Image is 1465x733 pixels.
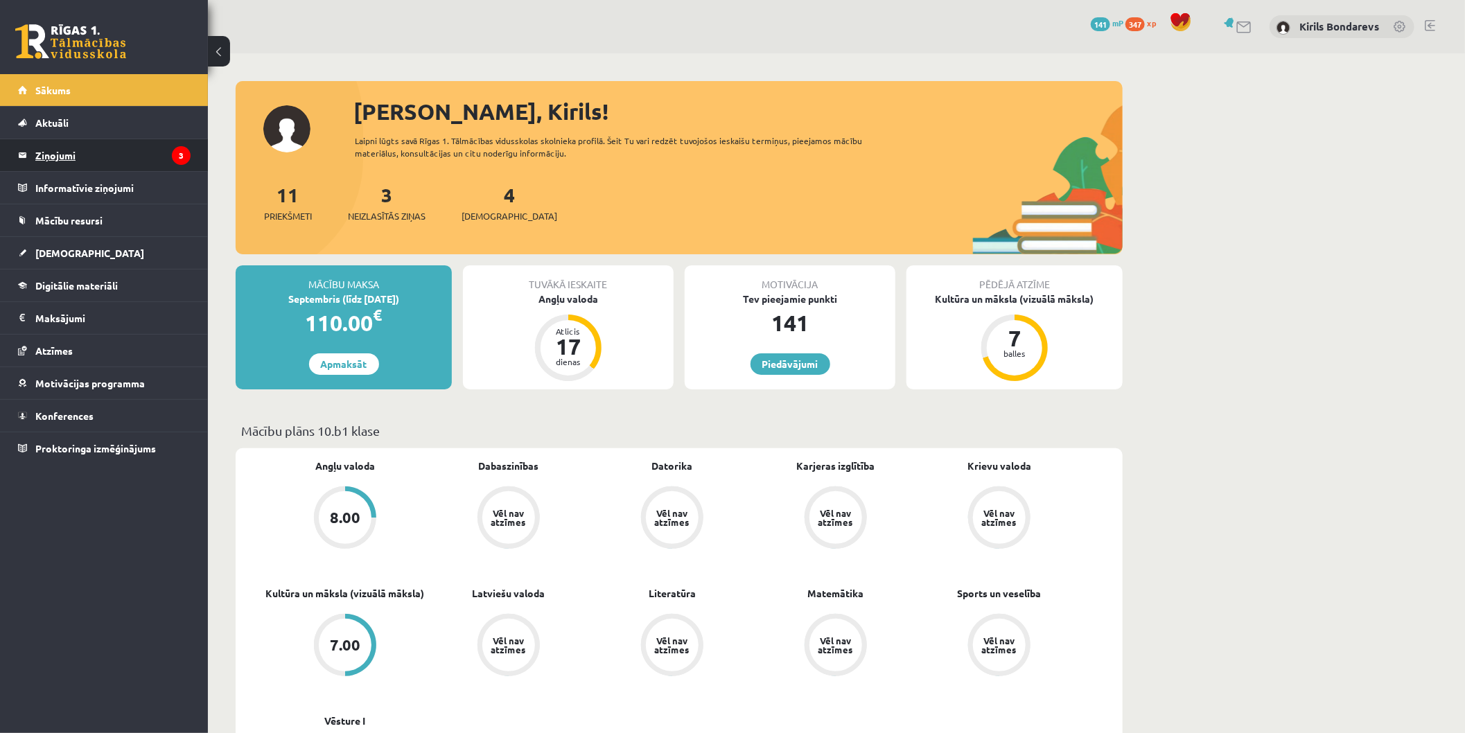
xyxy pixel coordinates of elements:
span: 347 [1125,17,1145,31]
div: 141 [685,306,895,339]
a: Vēl nav atzīmes [918,614,1081,679]
a: Angļu valoda [315,459,375,473]
div: Atlicis [547,327,589,335]
div: Vēl nav atzīmes [816,636,855,654]
div: Laipni lūgts savā Rīgas 1. Tālmācības vidusskolas skolnieka profilā. Šeit Tu vari redzēt tuvojošo... [355,134,887,159]
div: Motivācija [685,265,895,292]
span: Konferences [35,409,94,422]
a: 11Priekšmeti [264,182,312,223]
div: Angļu valoda [463,292,674,306]
a: Apmaksāt [309,353,379,375]
div: Vēl nav atzīmes [489,636,528,654]
div: Vēl nav atzīmes [816,509,855,527]
legend: Ziņojumi [35,139,191,171]
span: 141 [1091,17,1110,31]
a: Konferences [18,400,191,432]
div: Mācību maksa [236,265,452,292]
div: 7 [994,327,1035,349]
a: Krievu valoda [967,459,1031,473]
span: Motivācijas programma [35,377,145,389]
span: Mācību resursi [35,214,103,227]
div: [PERSON_NAME], Kirils! [353,95,1123,128]
div: 7.00 [330,637,360,653]
div: Vēl nav atzīmes [489,509,528,527]
div: Kultūra un māksla (vizuālā māksla) [906,292,1123,306]
a: 141 mP [1091,17,1123,28]
span: [DEMOGRAPHIC_DATA] [35,247,144,259]
a: Latviešu valoda [473,586,545,601]
a: 347 xp [1125,17,1163,28]
div: Septembris (līdz [DATE]) [236,292,452,306]
div: 110.00 [236,306,452,339]
a: Vēsture I [325,714,366,728]
span: Proktoringa izmēģinājums [35,442,156,454]
a: [DEMOGRAPHIC_DATA] [18,237,191,269]
a: Vēl nav atzīmes [754,614,918,679]
a: Vēl nav atzīmes [590,486,754,551]
a: Vēl nav atzīmes [590,614,754,679]
div: 17 [547,335,589,357]
a: Ziņojumi3 [18,139,191,171]
a: Sākums [18,74,191,106]
a: Informatīvie ziņojumi [18,172,191,204]
div: dienas [547,357,589,366]
legend: Maksājumi [35,302,191,334]
a: Vēl nav atzīmes [754,486,918,551]
a: Sports un veselība [958,586,1042,601]
a: Karjeras izglītība [797,459,875,473]
span: Digitālie materiāli [35,279,118,292]
a: Maksājumi [18,302,191,334]
a: Vēl nav atzīmes [427,486,590,551]
a: Kultūra un māksla (vizuālā māksla) 7 balles [906,292,1123,383]
img: Kirils Bondarevs [1277,21,1290,35]
div: Vēl nav atzīmes [653,636,692,654]
a: 7.00 [263,614,427,679]
div: Pēdējā atzīme [906,265,1123,292]
a: Kirils Bondarevs [1299,19,1379,33]
a: Atzīmes [18,335,191,366]
div: Vēl nav atzīmes [653,509,692,527]
div: 8.00 [330,510,360,525]
a: Rīgas 1. Tālmācības vidusskola [15,24,126,59]
a: Digitālie materiāli [18,270,191,301]
span: mP [1112,17,1123,28]
a: Aktuāli [18,107,191,139]
a: Vēl nav atzīmes [918,486,1081,551]
a: Dabaszinības [479,459,539,473]
a: Proktoringa izmēģinājums [18,432,191,464]
span: xp [1147,17,1156,28]
div: Vēl nav atzīmes [980,636,1019,654]
a: Mācību resursi [18,204,191,236]
div: Tev pieejamie punkti [685,292,895,306]
div: Vēl nav atzīmes [980,509,1019,527]
a: Datorika [652,459,693,473]
span: € [374,305,383,325]
a: Motivācijas programma [18,367,191,399]
a: Vēl nav atzīmes [427,614,590,679]
a: Matemātika [808,586,864,601]
a: Literatūra [649,586,696,601]
span: Aktuāli [35,116,69,129]
a: 4[DEMOGRAPHIC_DATA] [462,182,557,223]
p: Mācību plāns 10.b1 klase [241,421,1117,440]
span: Priekšmeti [264,209,312,223]
div: balles [994,349,1035,357]
span: Sākums [35,84,71,96]
a: 3Neizlasītās ziņas [348,182,426,223]
span: Atzīmes [35,344,73,357]
a: Angļu valoda Atlicis 17 dienas [463,292,674,383]
div: Tuvākā ieskaite [463,265,674,292]
a: 8.00 [263,486,427,551]
a: Kultūra un māksla (vizuālā māksla) [266,586,425,601]
i: 3 [172,146,191,165]
span: [DEMOGRAPHIC_DATA] [462,209,557,223]
span: Neizlasītās ziņas [348,209,426,223]
legend: Informatīvie ziņojumi [35,172,191,204]
a: Piedāvājumi [751,353,830,375]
